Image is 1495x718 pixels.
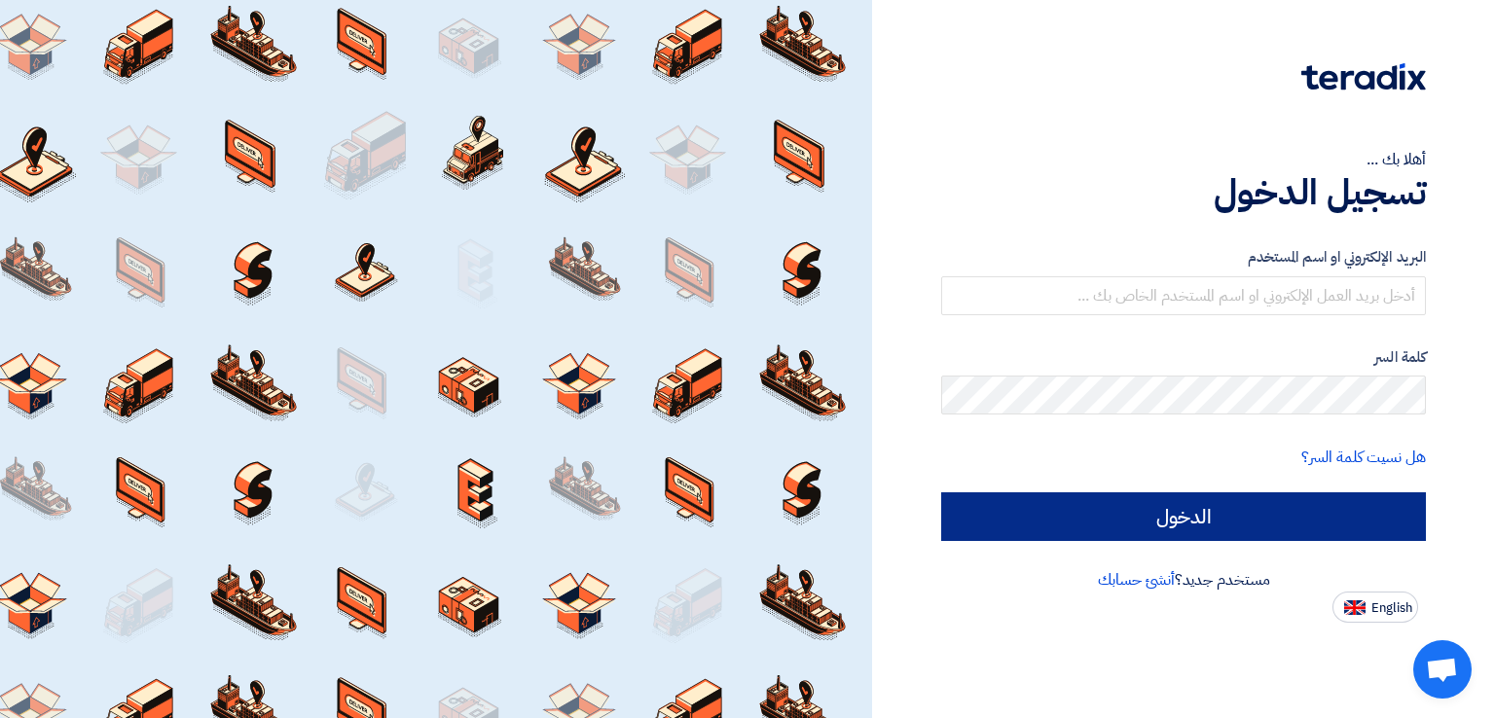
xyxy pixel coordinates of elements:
a: هل نسيت كلمة السر؟ [1301,446,1426,469]
a: أنشئ حسابك [1098,568,1175,592]
div: أهلا بك ... [941,148,1426,171]
span: English [1371,601,1412,615]
img: en-US.png [1344,600,1366,615]
div: Open chat [1413,640,1472,699]
div: مستخدم جديد؟ [941,568,1426,592]
input: الدخول [941,492,1426,541]
label: كلمة السر [941,346,1426,369]
img: Teradix logo [1301,63,1426,90]
h1: تسجيل الدخول [941,171,1426,214]
input: أدخل بريد العمل الإلكتروني او اسم المستخدم الخاص بك ... [941,276,1426,315]
button: English [1332,592,1418,623]
label: البريد الإلكتروني او اسم المستخدم [941,246,1426,269]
